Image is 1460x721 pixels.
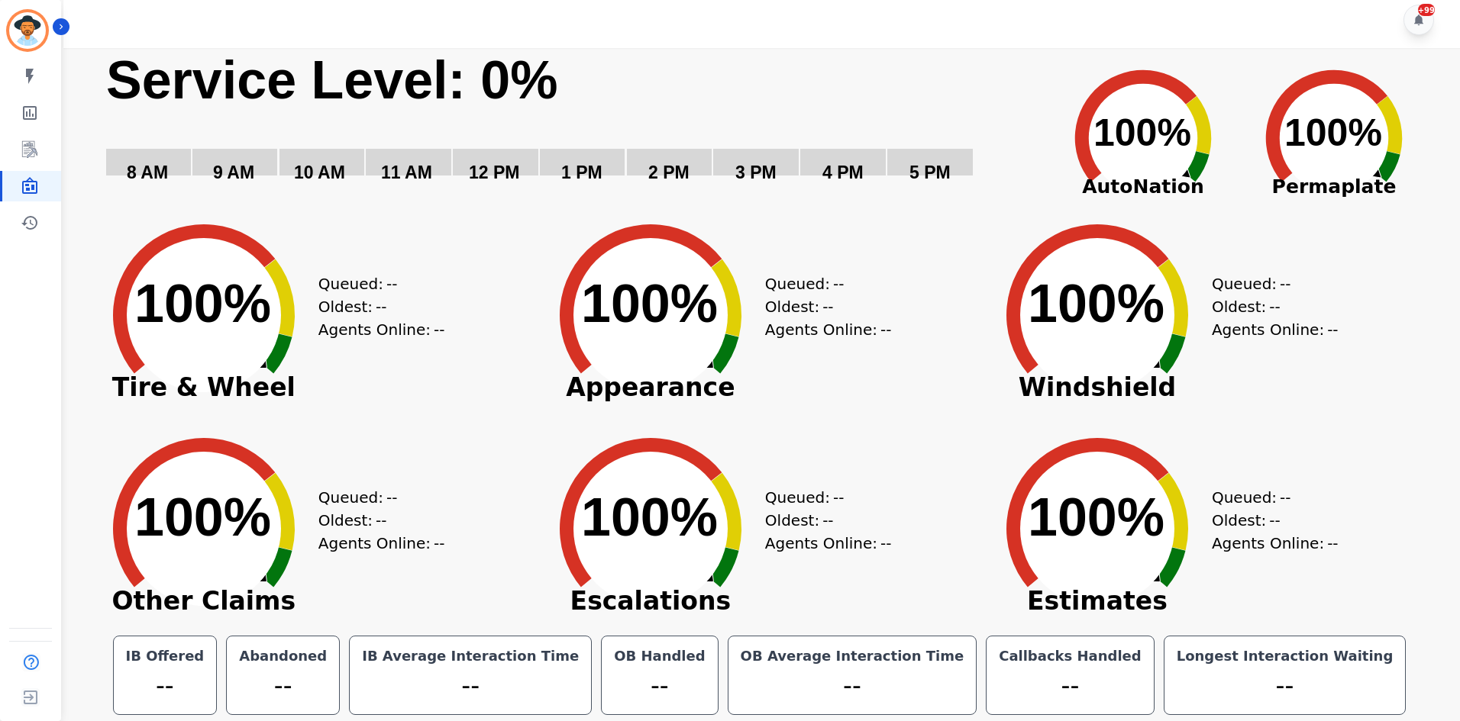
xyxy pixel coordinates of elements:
[105,48,1045,204] svg: Service Level: 0%
[9,12,46,49] img: Bordered avatar
[89,380,318,395] span: Tire & Wheel
[1093,111,1191,154] text: 100%
[359,667,582,705] div: --
[735,163,777,182] text: 3 PM
[738,667,967,705] div: --
[1269,509,1280,532] span: --
[648,163,690,182] text: 2 PM
[1048,172,1239,201] span: AutoNation
[1418,4,1435,16] div: +99
[213,163,254,182] text: 9 AM
[1280,272,1290,295] span: --
[236,667,330,705] div: --
[1174,645,1397,667] div: Longest Interaction Waiting
[1028,274,1164,333] text: 100%
[1212,295,1326,318] div: Oldest:
[123,667,208,705] div: --
[1212,272,1326,295] div: Queued:
[765,272,880,295] div: Queued:
[1028,488,1164,547] text: 100%
[134,488,271,547] text: 100%
[765,295,880,318] div: Oldest:
[880,318,891,341] span: --
[318,318,448,341] div: Agents Online:
[833,272,844,295] span: --
[294,163,345,182] text: 10 AM
[983,380,1212,395] span: Windshield
[611,667,708,705] div: --
[765,486,880,509] div: Queued:
[983,594,1212,609] span: Estimates
[376,295,386,318] span: --
[318,532,448,555] div: Agents Online:
[1280,486,1290,509] span: --
[536,594,765,609] span: Escalations
[765,318,895,341] div: Agents Online:
[996,667,1145,705] div: --
[833,486,844,509] span: --
[1327,318,1338,341] span: --
[880,532,891,555] span: --
[561,163,602,182] text: 1 PM
[909,163,951,182] text: 5 PM
[581,488,718,547] text: 100%
[318,509,433,532] div: Oldest:
[822,163,864,182] text: 4 PM
[123,645,208,667] div: IB Offered
[434,318,444,341] span: --
[765,532,895,555] div: Agents Online:
[611,645,708,667] div: OB Handled
[822,509,833,532] span: --
[1212,318,1342,341] div: Agents Online:
[1212,486,1326,509] div: Queued:
[359,645,582,667] div: IB Average Interaction Time
[1212,509,1326,532] div: Oldest:
[1269,295,1280,318] span: --
[822,295,833,318] span: --
[1174,667,1397,705] div: --
[996,645,1145,667] div: Callbacks Handled
[386,486,397,509] span: --
[318,272,433,295] div: Queued:
[469,163,519,182] text: 12 PM
[89,594,318,609] span: Other Claims
[236,645,330,667] div: Abandoned
[1327,532,1338,555] span: --
[536,380,765,395] span: Appearance
[765,509,880,532] div: Oldest:
[134,274,271,333] text: 100%
[1239,172,1429,201] span: Permaplate
[434,532,444,555] span: --
[581,274,718,333] text: 100%
[376,509,386,532] span: --
[386,272,397,295] span: --
[318,486,433,509] div: Queued:
[127,163,168,182] text: 8 AM
[1212,532,1342,555] div: Agents Online:
[1284,111,1382,154] text: 100%
[318,295,433,318] div: Oldest:
[106,50,557,110] text: Service Level: 0%
[738,645,967,667] div: OB Average Interaction Time
[381,163,432,182] text: 11 AM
